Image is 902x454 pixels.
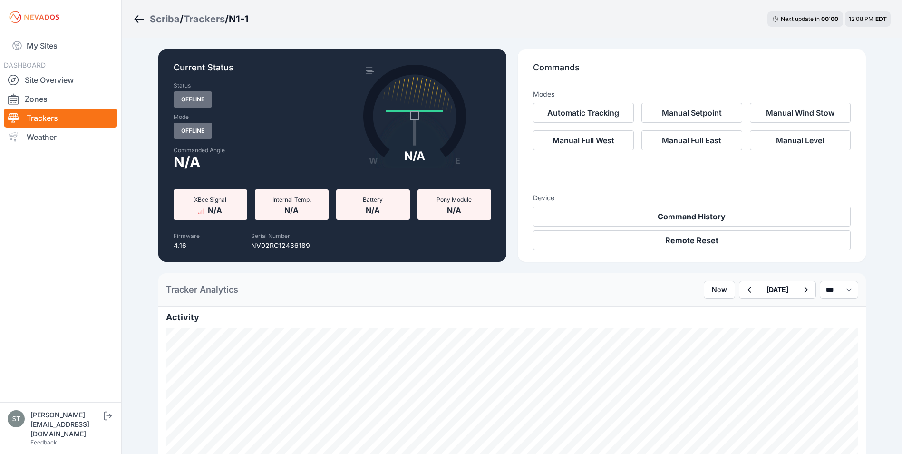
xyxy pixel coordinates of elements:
div: 00 : 00 [821,15,838,23]
button: Command History [533,207,851,227]
a: My Sites [4,34,117,57]
button: Manual Full West [533,130,634,150]
span: 12:08 PM [849,15,873,22]
label: Status [174,82,191,89]
a: Feedback [30,439,57,446]
nav: Breadcrumb [133,7,249,31]
label: Mode [174,113,189,121]
a: Weather [4,128,117,147]
span: DASHBOARD [4,61,46,69]
a: Zones [4,89,117,109]
button: [DATE] [759,281,796,298]
img: Nevados [8,10,61,25]
div: N/A [404,148,425,164]
span: Offline [174,91,212,108]
label: Serial Number [251,232,290,239]
button: Remote Reset [533,230,851,250]
button: Automatic Tracking [533,103,634,123]
img: steve@nevados.solar [8,410,25,427]
p: Commands [533,61,851,82]
h3: Modes [533,89,554,99]
span: / [225,12,229,26]
button: Manual Wind Stow [750,103,851,123]
h2: Tracker Analytics [166,283,238,296]
a: Trackers [4,109,117,128]
h3: N1-1 [229,12,249,26]
span: Offline [174,123,212,139]
span: XBee Signal [194,196,226,203]
a: Site Overview [4,70,117,89]
label: Commanded Angle [174,147,327,154]
span: Battery [363,196,383,203]
span: N/A [174,156,200,168]
label: Firmware [174,232,200,239]
span: Pony Module [436,196,472,203]
h3: Device [533,193,851,203]
span: Next update in [781,15,820,22]
a: Scriba [150,12,180,26]
h2: Activity [166,311,858,324]
span: / [180,12,184,26]
span: N/A [366,204,380,215]
p: Current Status [174,61,491,82]
button: Manual Level [750,130,851,150]
span: Internal Temp. [272,196,311,203]
div: [PERSON_NAME][EMAIL_ADDRESS][DOMAIN_NAME] [30,410,102,439]
span: EDT [875,15,887,22]
span: N/A [284,204,299,215]
a: Trackers [184,12,225,26]
p: NV02RC12436189 [251,241,310,250]
button: Now [704,281,735,299]
button: Manual Full East [641,130,742,150]
span: N/A [208,204,222,215]
p: 4.16 [174,241,200,250]
button: Manual Setpoint [641,103,742,123]
span: N/A [447,204,461,215]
